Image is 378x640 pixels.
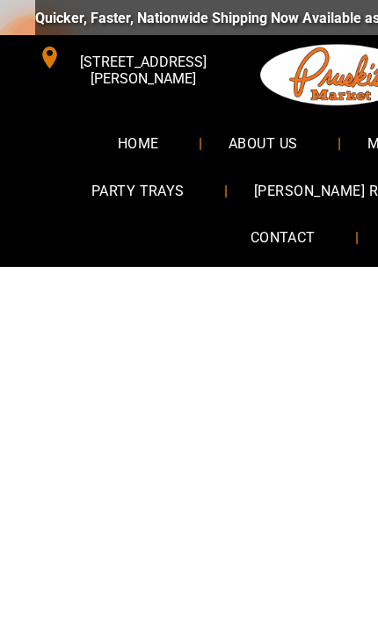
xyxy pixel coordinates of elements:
a: ABOUT US [202,120,324,167]
a: PARTY TRAYS [65,167,211,213]
a: [STREET_ADDRESS][PERSON_NAME] [26,44,224,71]
a: CONTACT [224,214,342,261]
a: HOME [91,120,185,167]
span: [STREET_ADDRESS][PERSON_NAME] [64,45,222,96]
